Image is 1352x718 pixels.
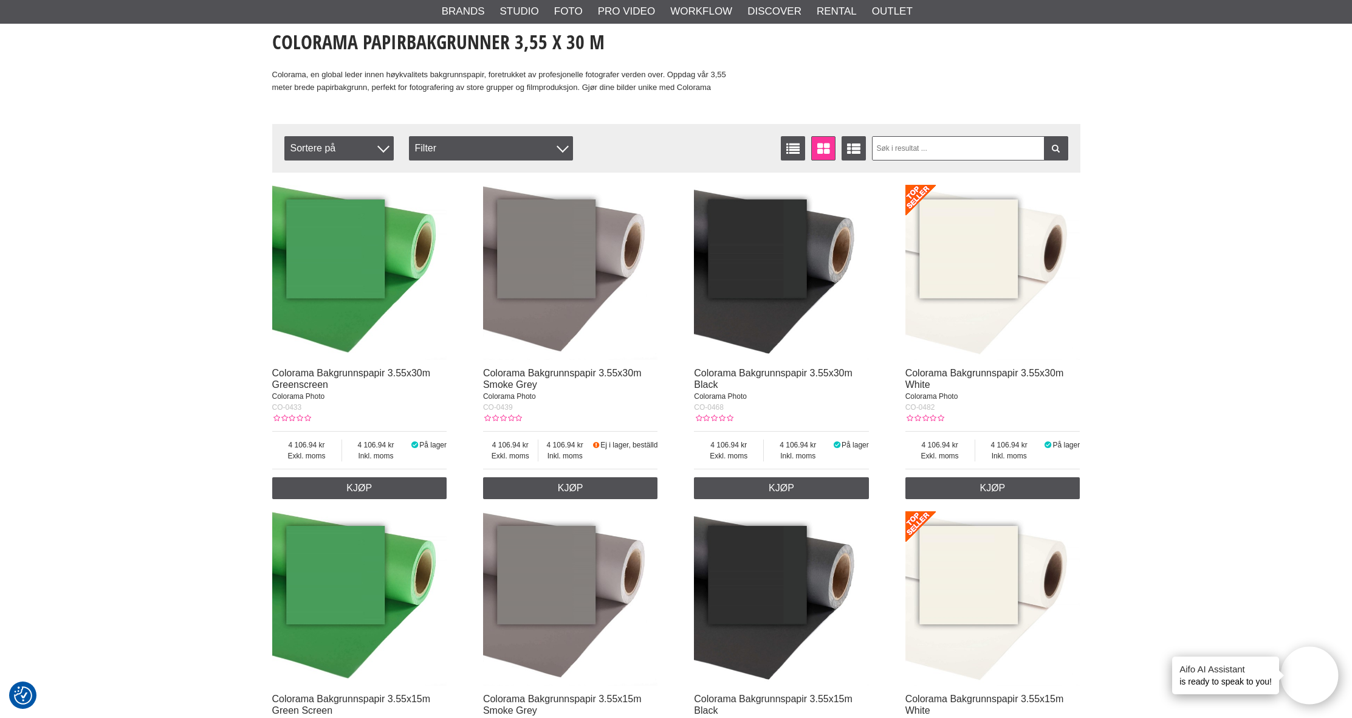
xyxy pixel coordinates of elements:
span: Ej i lager, beställd [600,441,657,449]
a: Vindusvisning [811,136,836,161]
img: Colorama Bakgrunnspapir 3.55x15m Green Screen [272,511,447,686]
span: På lager [419,441,447,449]
span: Colorama Photo [905,392,958,401]
img: Colorama Bakgrunnspapir 3.55x15m Black [694,511,869,686]
a: Vis liste [781,136,805,161]
a: Kjøp [694,477,869,499]
span: 4 106.94 [905,440,975,450]
span: CO-0482 [905,403,935,412]
h4: Aifo AI Assistant [1179,663,1272,675]
span: 4 106.94 [272,440,341,450]
span: 4 106.94 [694,440,763,450]
span: Colorama Photo [694,392,747,401]
span: 4 106.94 [538,440,592,450]
a: Studio [500,4,539,19]
i: På lager [410,441,420,449]
a: Foto [554,4,583,19]
a: Colorama Bakgrunnspapir 3.55x15m Smoke Grey [483,694,642,716]
a: Colorama Bakgrunnspapir 3.55x15m Black [694,694,853,716]
span: Exkl. moms [905,450,975,461]
img: Colorama Bakgrunnspapir 3.55x30m Greenscreen [272,185,447,360]
span: 4 106.94 [975,440,1043,450]
span: CO-0468 [694,403,724,412]
img: Colorama Bakgrunnspapir 3.55x30m Smoke Grey [483,185,658,360]
span: Colorama Photo [483,392,536,401]
a: Workflow [670,4,732,19]
i: På lager [832,441,842,449]
a: Colorama Bakgrunnspapir 3.55x30m Greenscreen [272,368,431,390]
a: Utvidet liste [842,136,866,161]
span: 4 106.94 [764,440,832,450]
a: Filter [1044,136,1068,161]
span: På lager [1052,441,1080,449]
a: Discover [747,4,801,19]
h1: Colorama Papirbakgrunner 3,55 x 30 m [272,29,739,55]
a: Kjøp [905,477,1080,499]
button: Samtykkepreferanser [14,685,32,706]
a: Kjøp [483,477,658,499]
span: Inkl. moms [764,450,832,461]
span: På lager [842,441,869,449]
a: Brands [442,4,485,19]
a: Outlet [872,4,913,19]
a: Pro Video [598,4,655,19]
div: Kundevurdering: 0 [272,413,311,424]
div: Kundevurdering: 0 [483,413,522,424]
a: Colorama Bakgrunnspapir 3.55x30m White [905,368,1064,390]
div: Filter [409,136,573,161]
img: Colorama Bakgrunnspapir 3.55x15m Smoke Grey [483,511,658,686]
span: Exkl. moms [483,450,538,461]
span: Sortere på [284,136,394,161]
a: Rental [817,4,857,19]
span: CO-0439 [483,403,513,412]
a: Colorama Bakgrunnspapir 3.55x15m Green Screen [272,694,431,716]
span: CO-0433 [272,403,302,412]
a: Kjøp [272,477,447,499]
a: Colorama Bakgrunnspapir 3.55x30m Smoke Grey [483,368,642,390]
span: Exkl. moms [272,450,341,461]
span: 4 106.94 [342,440,410,450]
span: Exkl. moms [694,450,763,461]
div: Kundevurdering: 0 [905,413,944,424]
img: Revisit consent button [14,686,32,705]
a: Colorama Bakgrunnspapir 3.55x30m Black [694,368,853,390]
div: Kundevurdering: 0 [694,413,733,424]
input: Søk i resultat ... [872,136,1068,161]
span: Colorama Photo [272,392,325,401]
span: Inkl. moms [342,450,410,461]
img: Colorama Bakgrunnspapir 3.55x15m White [905,511,1080,686]
img: Colorama Bakgrunnspapir 3.55x30m Black [694,185,869,360]
i: På lager [1043,441,1053,449]
i: Snart på lager [592,441,601,449]
img: Colorama Bakgrunnspapir 3.55x30m White [905,185,1080,360]
p: Colorama, en global leder innen høykvalitets bakgrunnspapir, foretrukket av profesjonelle fotogra... [272,69,739,94]
span: Inkl. moms [975,450,1043,461]
span: 4 106.94 [483,440,538,450]
a: Colorama Bakgrunnspapir 3.55x15m White [905,694,1064,716]
span: Inkl. moms [538,450,592,461]
div: is ready to speak to you! [1172,657,1279,694]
